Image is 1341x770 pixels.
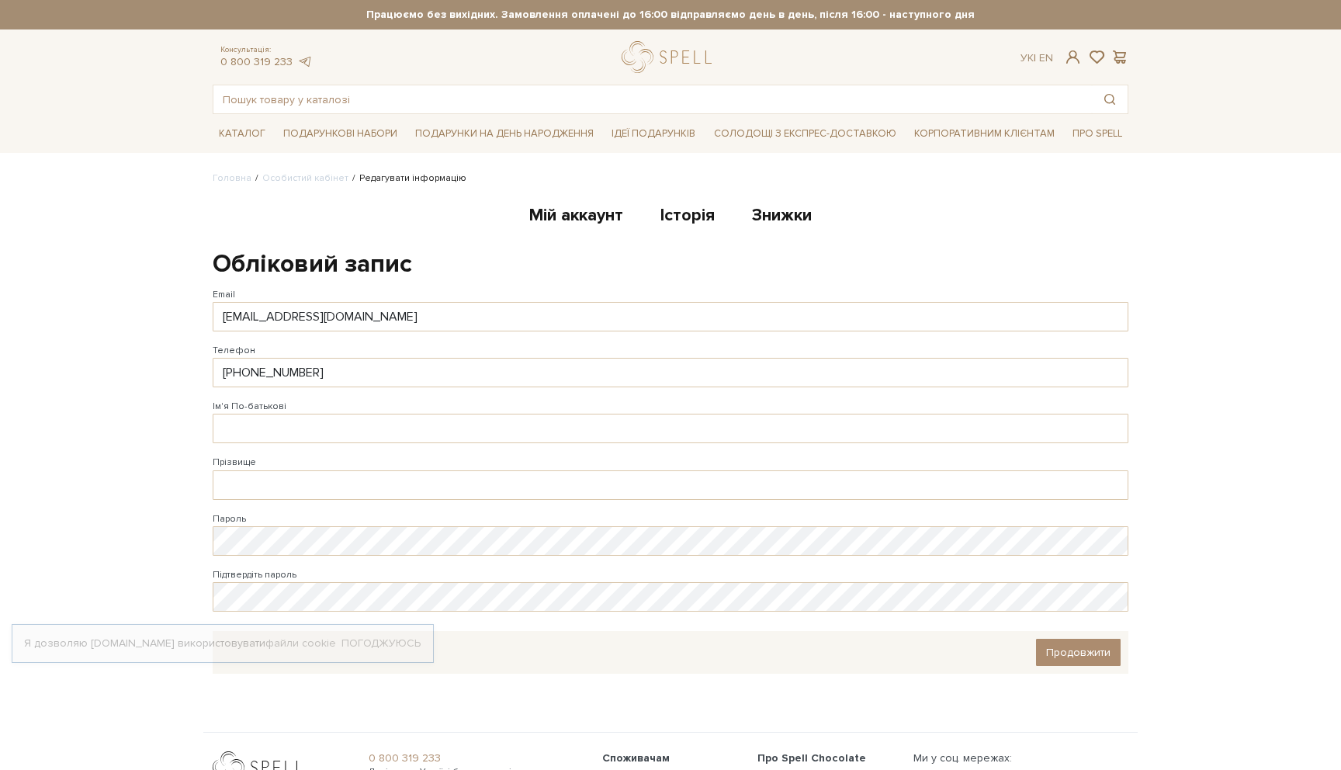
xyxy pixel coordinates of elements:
a: En [1039,51,1053,64]
a: Історія [660,205,715,231]
a: Про Spell [1066,122,1128,146]
div: Я дозволяю [DOMAIN_NAME] використовувати [12,636,433,650]
a: Ідеї подарунків [605,122,702,146]
a: Погоджуюсь [341,636,421,650]
a: 0 800 319 233 [220,55,293,68]
label: Прізвище [213,456,256,470]
a: Солодощі з експрес-доставкою [708,120,903,147]
a: 0 800 319 233 [369,751,584,765]
span: | [1034,51,1036,64]
a: Подарункові набори [277,122,404,146]
span: Продовжити [1046,646,1111,659]
strong: Працюємо без вихідних. Замовлення оплачені до 16:00 відправляємо день в день, після 16:00 - насту... [213,8,1128,22]
span: Консультація: [220,45,312,55]
li: Редагувати інформацію [348,172,466,186]
div: Ми у соц. мережах: [913,751,1022,765]
a: Знижки [752,205,812,231]
label: Email [213,288,235,302]
a: Каталог [213,122,272,146]
label: Телефон [213,344,255,358]
a: Особистий кабінет [262,172,348,184]
span: Споживачам [602,751,670,765]
a: logo [622,41,719,73]
a: telegram [296,55,312,68]
label: Пароль [213,512,246,526]
span: Про Spell Chocolate [757,751,866,765]
a: Корпоративним клієнтам [908,122,1061,146]
a: Подарунки на День народження [409,122,600,146]
button: Пошук товару у каталозі [1092,85,1128,113]
a: Головна [213,172,251,184]
h1: Обліковий запис [213,248,1128,281]
label: Ім'я По-батькові [213,400,286,414]
label: Підтвердіть пароль [213,568,296,582]
input: Пошук товару у каталозі [213,85,1092,113]
div: Ук [1020,51,1053,65]
a: файли cookie [265,636,336,650]
a: Мій аккаунт [529,205,623,231]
